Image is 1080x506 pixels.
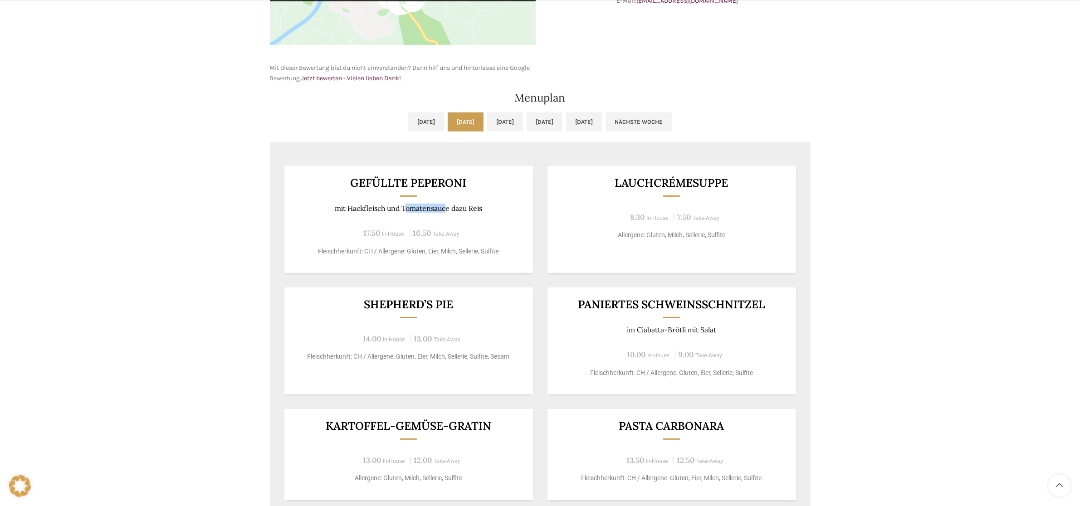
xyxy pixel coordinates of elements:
[648,352,670,359] span: In-House
[558,299,785,310] h3: Paniertes Schweinsschnitzel
[527,112,562,131] a: [DATE]
[627,350,646,360] span: 10.00
[383,336,405,343] span: In-House
[382,231,405,237] span: In-House
[1048,474,1071,497] a: Scroll to top button
[295,204,522,213] p: mit Hackfleisch und Tomatensauce dazu Reis
[414,455,432,465] span: 12.00
[270,92,811,103] h2: Menuplan
[270,63,536,83] p: Mit dieser Bewertung bist du nicht einverstanden? Dann hilf uns und hinterlasse eine Google Bewer...
[606,112,672,131] a: Nächste Woche
[295,177,522,189] h3: Gefüllte Peperoni
[679,350,694,360] span: 9.00
[630,212,645,222] span: 8.30
[408,112,444,131] a: [DATE]
[696,352,723,359] span: Take-Away
[646,458,668,464] span: In-House
[434,336,460,343] span: Take-Away
[295,247,522,256] p: Fleischherkunft: CH / Allergene: Gluten, Eier, Milch, Sellerie, Sulfite
[302,74,401,82] a: Jetzt bewerten - Vielen lieben Dank!
[558,326,785,334] p: im Ciabatta-Brötli mit Salat
[295,299,522,310] h3: Shepherd’s Pie
[448,112,484,131] a: [DATE]
[693,215,719,221] span: Take-Away
[364,228,381,238] span: 17.50
[677,212,691,222] span: 7.50
[295,420,522,432] h3: Kartoffel-Gemüse-Gratin
[414,334,432,344] span: 13.00
[363,455,381,465] span: 13.00
[433,231,460,237] span: Take-Away
[558,420,785,432] h3: Pasta Carbonara
[566,112,602,131] a: [DATE]
[487,112,523,131] a: [DATE]
[558,177,785,189] h3: Lauchcrémesuppe
[434,458,460,464] span: Take-Away
[646,215,669,221] span: In-House
[295,473,522,483] p: Allergene: Gluten, Milch, Sellerie, Sulfite
[558,230,785,240] p: Allergene: Gluten, Milch, Sellerie, Sulfite
[558,473,785,483] p: Fleischherkunft: CH / Allergene: Gluten, Eier, Milch, Sellerie, Sulfite
[677,455,694,465] span: 12.50
[413,228,431,238] span: 16.50
[363,334,381,344] span: 14.00
[626,455,644,465] span: 13.50
[558,368,785,378] p: Fleischherkunft: CH / Allergene: Gluten, Eier, Sellerie, Sulfite
[295,352,522,361] p: Fleischherkunft: CH / Allergene: Gluten, Eier, Milch, Sellerie, Sulfite, Sesam
[383,458,405,464] span: In-House
[696,458,723,464] span: Take-Away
